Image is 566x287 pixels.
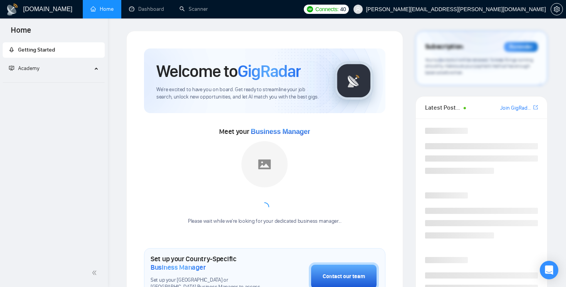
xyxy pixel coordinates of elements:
[425,57,533,75] span: Your subscription will be renewed. To keep things running smoothly, make sure your payment method...
[241,141,288,187] img: placeholder.png
[355,7,361,12] span: user
[307,6,313,12] img: upwork-logo.png
[219,127,310,136] span: Meet your
[323,272,365,281] div: Contact our team
[90,6,114,12] a: homeHome
[251,128,310,135] span: Business Manager
[92,269,99,277] span: double-left
[3,79,105,84] li: Academy Homepage
[151,263,206,272] span: Business Manager
[6,3,18,16] img: logo
[9,65,39,72] span: Academy
[18,47,55,53] span: Getting Started
[5,25,37,41] span: Home
[500,104,532,112] a: Join GigRadar Slack Community
[504,42,538,52] div: Reminder
[551,6,563,12] a: setting
[425,103,462,112] span: Latest Posts from the GigRadar Community
[533,104,538,111] a: export
[340,5,346,13] span: 40
[540,261,558,279] div: Open Intercom Messenger
[3,42,105,58] li: Getting Started
[183,218,346,225] div: Please wait while we're looking for your dedicated business manager...
[151,255,270,272] h1: Set up your Country-Specific
[156,86,322,101] span: We're excited to have you on board. Get ready to streamline your job search, unlock new opportuni...
[425,40,463,53] span: Subscription
[315,5,338,13] span: Connects:
[156,61,301,82] h1: Welcome to
[18,65,39,72] span: Academy
[238,61,301,82] span: GigRadar
[129,6,164,12] a: dashboardDashboard
[260,202,269,212] span: loading
[9,47,14,52] span: rocket
[9,65,14,71] span: fund-projection-screen
[335,62,373,100] img: gigradar-logo.png
[179,6,208,12] a: searchScanner
[551,3,563,15] button: setting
